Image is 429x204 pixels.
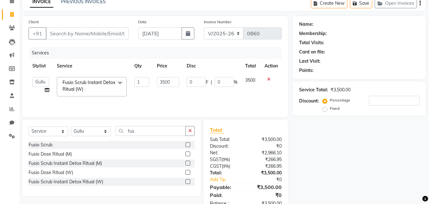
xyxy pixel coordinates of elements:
span: | [211,79,212,86]
div: Discount: [205,143,246,150]
div: Paid: [205,191,246,199]
th: Price [153,59,183,73]
span: 9% [223,164,229,169]
div: Name: [299,21,313,28]
div: Net: [205,150,246,156]
th: Qty [131,59,153,73]
input: Search by Name/Mobile/Email/Code [46,27,129,39]
div: Last Visit: [299,58,320,65]
label: Percentage [330,97,350,103]
span: Fusio Scrub Instant Detox Ritual (W) [63,80,115,92]
a: Add Tip [205,176,252,183]
div: Total Visits: [299,39,324,46]
th: Total [241,59,261,73]
th: Stylist [29,59,53,73]
div: Services [29,47,286,59]
label: Client [29,19,39,25]
label: Date [138,19,147,25]
label: Fixed [330,106,339,111]
div: Fusio Scrub Instant Detox Ritual (W) [29,179,103,185]
div: ₹2,966.10 [246,150,286,156]
div: Fusio Dose Ritual (M) [29,151,72,158]
div: ₹266.95 [246,163,286,170]
th: Service [53,59,131,73]
th: Action [261,59,282,73]
label: Invoice Number [204,19,231,25]
th: Disc [183,59,241,73]
div: ₹0 [246,191,286,199]
button: +91 [29,27,46,39]
span: Total [210,127,225,133]
div: Discount: [299,98,319,104]
div: Service Total: [299,87,328,93]
div: ( ) [205,163,246,170]
a: x [83,86,86,92]
div: ₹3,500.00 [246,183,286,191]
div: Points: [299,67,313,74]
div: Card on file: [299,49,325,55]
div: ₹3,500.00 [246,136,286,143]
span: SGST [210,157,221,162]
div: ₹0 [246,143,286,150]
div: Sub Total: [205,136,246,143]
div: ₹0 [253,176,287,183]
span: 3500 [245,77,255,83]
div: ₹3,500.00 [246,170,286,176]
span: 9% [223,157,229,162]
span: F [206,79,208,86]
div: ( ) [205,156,246,163]
div: Fusio Scrub Instant Detox Ritual (M) [29,160,102,167]
div: ₹3,500.00 [331,87,351,93]
div: Fusio Dose Ritual (W) [29,169,73,176]
input: Search or Scan [116,126,186,136]
div: Total: [205,170,246,176]
span: % [234,79,238,86]
div: Payable: [205,183,246,191]
div: Fusio Scrub [29,142,52,148]
div: Membership: [299,30,327,37]
div: ₹266.95 [246,156,286,163]
span: CGST [210,163,222,169]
